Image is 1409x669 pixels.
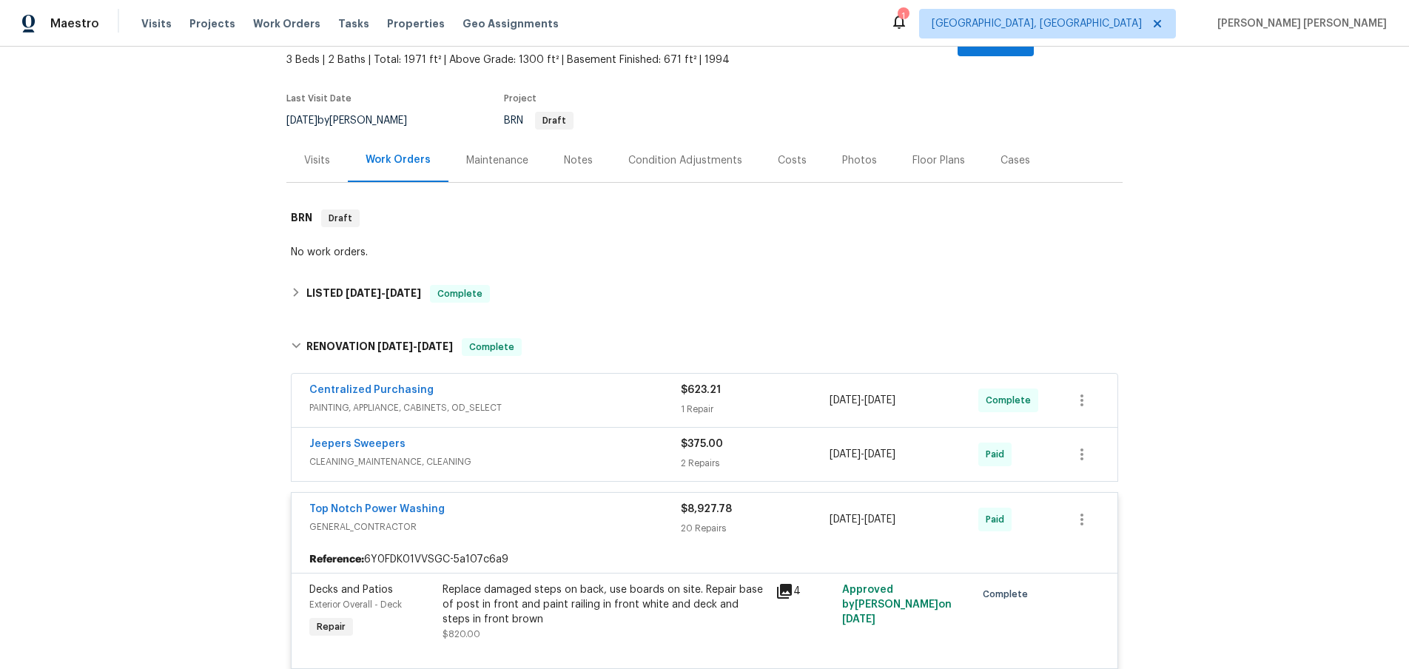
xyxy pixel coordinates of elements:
[141,16,172,31] span: Visits
[504,115,574,126] span: BRN
[309,439,406,449] a: Jeepers Sweepers
[306,285,421,303] h6: LISTED
[338,19,369,29] span: Tasks
[309,600,402,609] span: Exterior Overall - Deck
[311,619,352,634] span: Repair
[306,338,453,356] h6: RENOVATION
[366,152,431,167] div: Work Orders
[304,153,330,168] div: Visits
[504,94,537,103] span: Project
[253,16,320,31] span: Work Orders
[417,341,453,352] span: [DATE]
[628,153,742,168] div: Condition Adjustments
[443,630,480,639] span: $820.00
[463,340,520,354] span: Complete
[189,16,235,31] span: Projects
[830,395,861,406] span: [DATE]
[830,447,895,462] span: -
[864,514,895,525] span: [DATE]
[681,504,732,514] span: $8,927.78
[291,245,1118,260] div: No work orders.
[309,520,681,534] span: GENERAL_CONTRACTOR
[286,195,1123,242] div: BRN Draft
[864,395,895,406] span: [DATE]
[1001,153,1030,168] div: Cases
[986,393,1037,408] span: Complete
[864,449,895,460] span: [DATE]
[377,341,453,352] span: -
[830,393,895,408] span: -
[830,514,861,525] span: [DATE]
[681,439,723,449] span: $375.00
[286,323,1123,371] div: RENOVATION [DATE]-[DATE]Complete
[681,521,830,536] div: 20 Repairs
[309,504,445,514] a: Top Notch Power Washing
[898,9,908,24] div: 1
[842,153,877,168] div: Photos
[286,276,1123,312] div: LISTED [DATE]-[DATE]Complete
[778,153,807,168] div: Costs
[681,385,721,395] span: $623.21
[842,585,952,625] span: Approved by [PERSON_NAME] on
[286,112,425,130] div: by [PERSON_NAME]
[842,614,875,625] span: [DATE]
[564,153,593,168] div: Notes
[983,587,1034,602] span: Complete
[463,16,559,31] span: Geo Assignments
[286,115,317,126] span: [DATE]
[323,211,358,226] span: Draft
[681,456,830,471] div: 2 Repairs
[386,288,421,298] span: [DATE]
[377,341,413,352] span: [DATE]
[431,286,488,301] span: Complete
[309,585,393,595] span: Decks and Patios
[830,512,895,527] span: -
[309,400,681,415] span: PAINTING, APPLIANCE, CABINETS, OD_SELECT
[286,53,833,67] span: 3 Beds | 2 Baths | Total: 1971 ft² | Above Grade: 1300 ft² | Basement Finished: 671 ft² | 1994
[50,16,99,31] span: Maestro
[912,153,965,168] div: Floor Plans
[286,94,352,103] span: Last Visit Date
[466,153,528,168] div: Maintenance
[291,209,312,227] h6: BRN
[776,582,833,600] div: 4
[537,116,572,125] span: Draft
[346,288,421,298] span: -
[346,288,381,298] span: [DATE]
[443,582,767,627] div: Replace damaged steps on back, use boards on site. Repair base of post in front and paint railing...
[309,454,681,469] span: CLEANING_MAINTENANCE, CLEANING
[986,512,1010,527] span: Paid
[932,16,1142,31] span: [GEOGRAPHIC_DATA], [GEOGRAPHIC_DATA]
[830,449,861,460] span: [DATE]
[1211,16,1387,31] span: [PERSON_NAME] [PERSON_NAME]
[986,447,1010,462] span: Paid
[387,16,445,31] span: Properties
[292,546,1117,573] div: 6Y0FDK01VVSGC-5a107c6a9
[681,402,830,417] div: 1 Repair
[309,552,364,567] b: Reference:
[309,385,434,395] a: Centralized Purchasing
